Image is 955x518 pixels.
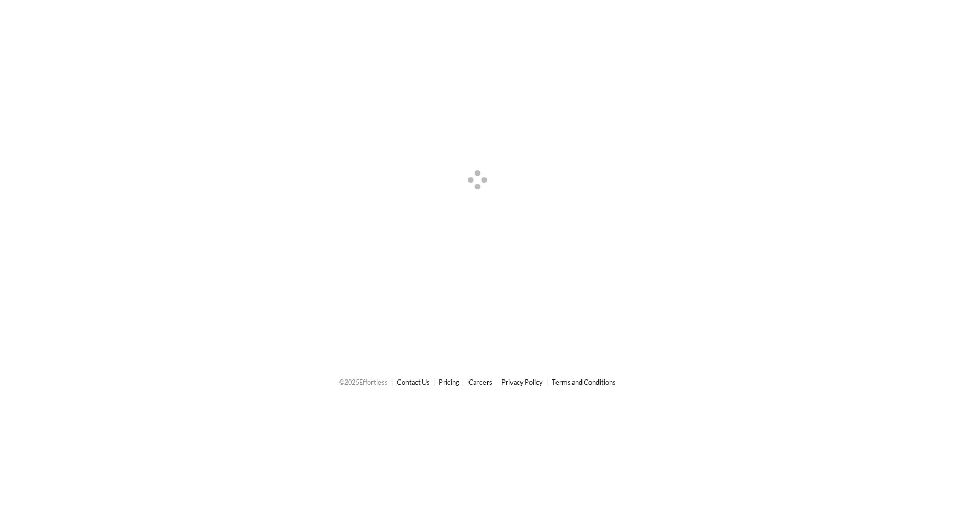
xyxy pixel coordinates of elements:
a: Privacy Policy [501,378,543,386]
a: Pricing [439,378,459,386]
span: © 2025 Effortless [339,378,388,386]
a: Terms and Conditions [552,378,616,386]
a: Contact Us [397,378,430,386]
a: Careers [468,378,492,386]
